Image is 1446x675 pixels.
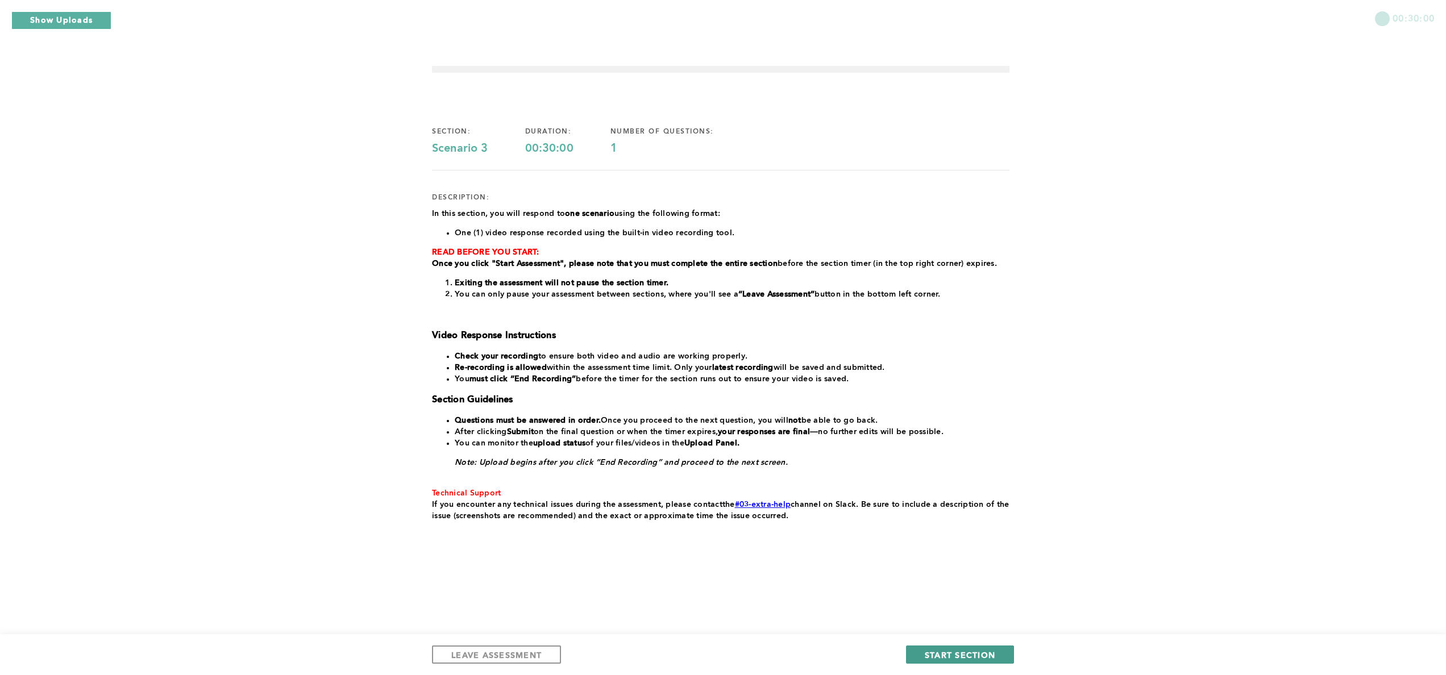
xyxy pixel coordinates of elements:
[432,258,1009,269] p: before the section timer (in the top right corner) expires.
[432,489,501,497] span: Technical Support
[455,426,1009,438] li: After clicking on the final question or when the timer expires, —no further edits will be possible.
[718,428,810,436] strong: your responses are final
[455,373,1009,385] li: You before the timer for the section runs out to ensure your video is saved.
[455,459,788,466] em: Note: Upload begins after you click “End Recording” and proceed to the next screen.
[533,439,585,447] strong: upload status
[525,142,610,156] div: 00:30:00
[432,330,1009,341] h3: Video Response Instructions
[432,142,525,156] div: Scenario 3
[432,645,561,664] button: LEAVE ASSESSMENT
[455,362,1009,373] li: within the assessment time limit. Only your will be saved and submitted.
[735,501,791,509] a: #03-extra-help
[455,289,1009,300] li: You can only pause your assessment between sections, where you'll see a button in the bottom left...
[455,229,734,237] span: One (1) video response recorded using the built-in video recording tool.
[432,127,525,136] div: section:
[432,499,1009,522] p: the channel on Slack
[432,193,489,202] div: description:
[525,127,610,136] div: duration:
[455,438,1009,449] li: You can monitor the of your files/videos in the
[432,260,778,268] strong: Once you click "Start Assessment", please note that you must complete the entire section
[455,415,1009,426] li: Once you proceed to the next question, you will be able to go back.
[788,416,801,424] strong: not
[432,501,1012,520] span: . Be sure to include a description of the issue (screenshots are recommended) and the exact or ap...
[614,210,720,218] span: using the following format:
[455,352,538,360] strong: Check your recording
[455,416,601,424] strong: Questions must be answered in order.
[455,279,668,287] strong: Exiting the assessment will not pause the section timer.
[1393,11,1435,24] span: 00:30:00
[684,439,739,447] strong: Upload Panel.
[455,351,1009,362] li: to ensure both video and audio are working properly.
[906,645,1014,664] button: START SECTION
[610,127,751,136] div: number of questions:
[432,210,565,218] span: In this section, you will respond to
[738,290,815,298] strong: “Leave Assessment”
[925,649,995,660] span: START SECTION
[455,364,547,372] strong: Re-recording is allowed
[432,394,1009,406] h3: Section Guidelines
[432,248,539,256] strong: READ BEFORE YOU START:
[469,375,576,383] strong: must click “End Recording”
[565,210,614,218] strong: one scenario
[610,142,751,156] div: 1
[432,501,722,509] span: If you encounter any technical issues during the assessment, please contact
[507,428,534,436] strong: Submit
[451,649,542,660] span: LEAVE ASSESSMENT
[712,364,774,372] strong: latest recording
[11,11,111,30] button: Show Uploads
